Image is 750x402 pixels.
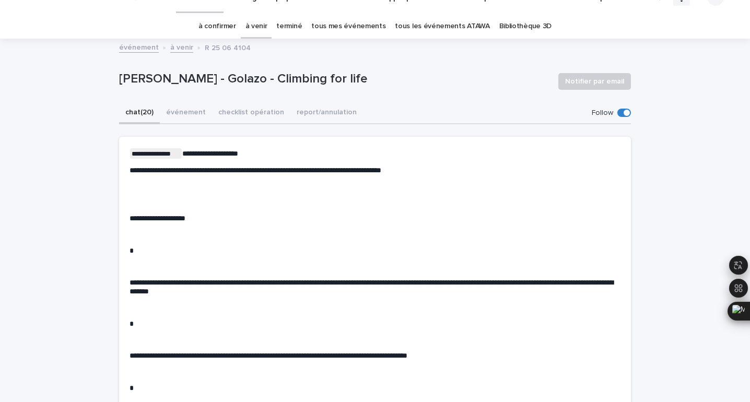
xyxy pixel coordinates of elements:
button: checklist opération [212,102,290,124]
p: Follow [592,109,613,117]
button: chat (20) [119,102,160,124]
p: R 25 06 4104 [205,41,251,53]
a: à venir [170,41,193,53]
button: événement [160,102,212,124]
a: tous mes événements [311,14,385,39]
p: [PERSON_NAME] - Golazo - Climbing for life [119,72,550,87]
span: Notifier par email [565,76,624,87]
a: Bibliothèque 3D [499,14,552,39]
a: terminé [276,14,302,39]
a: à venir [245,14,267,39]
a: à confirmer [198,14,236,39]
button: report/annulation [290,102,363,124]
button: Notifier par email [558,73,631,90]
a: tous les événements ATAWA [395,14,489,39]
a: événement [119,41,159,53]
